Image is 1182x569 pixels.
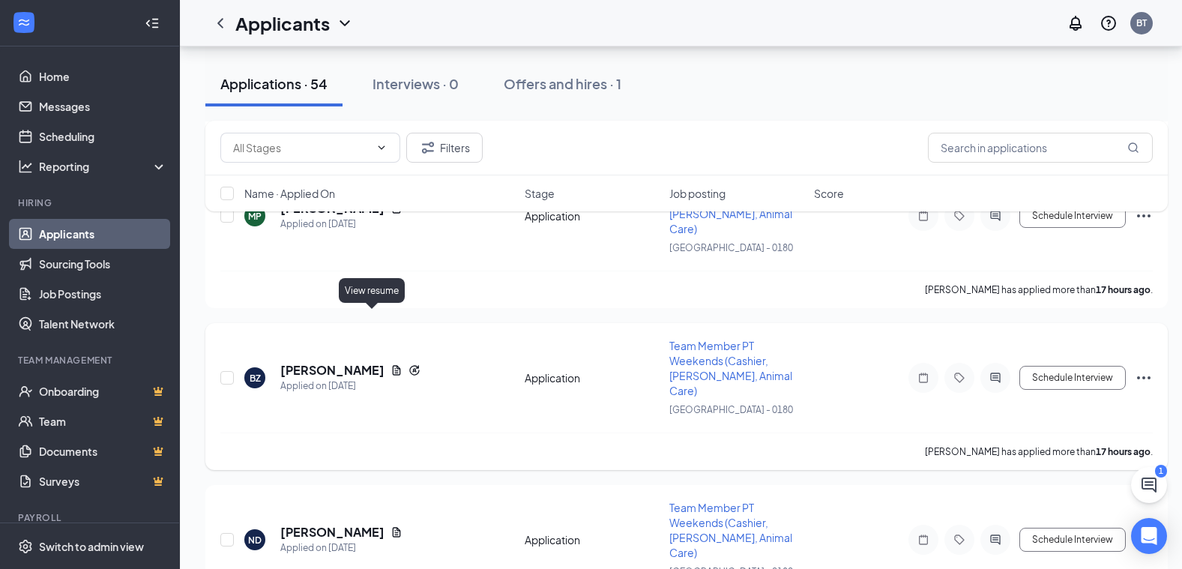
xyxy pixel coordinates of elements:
svg: ChevronDown [336,14,354,32]
div: 1 [1155,465,1167,478]
svg: Ellipses [1135,369,1153,387]
svg: Tag [950,372,968,384]
div: Reporting [39,159,168,174]
svg: Note [914,372,932,384]
svg: ActiveChat [986,372,1004,384]
button: ChatActive [1131,467,1167,503]
a: Messages [39,91,167,121]
div: Application [525,532,660,547]
span: Name · Applied On [244,186,335,201]
div: Offers and hires · 1 [504,74,621,93]
svg: Reapply [408,364,420,376]
h5: [PERSON_NAME] [280,524,385,541]
button: Schedule Interview [1019,366,1126,390]
span: [GEOGRAPHIC_DATA] - 0180 [669,242,793,253]
a: OnboardingCrown [39,376,167,406]
span: [GEOGRAPHIC_DATA] - 0180 [669,404,793,415]
span: Team Member PT Weekends (Cashier, [PERSON_NAME], Animal Care) [669,501,792,559]
svg: Document [391,526,402,538]
svg: Document [391,364,402,376]
div: Applications · 54 [220,74,328,93]
svg: ChatActive [1140,476,1158,494]
svg: QuestionInfo [1100,14,1118,32]
span: Job posting [669,186,726,201]
div: Open Intercom Messenger [1131,518,1167,554]
input: Search in applications [928,133,1153,163]
div: BZ [250,372,261,385]
div: BT [1136,16,1147,29]
a: Applicants [39,219,167,249]
div: Hiring [18,196,164,209]
svg: WorkstreamLogo [16,15,31,30]
a: DocumentsCrown [39,436,167,466]
a: Talent Network [39,309,167,339]
div: View resume [339,278,405,303]
svg: Settings [18,539,33,554]
a: SurveysCrown [39,466,167,496]
b: 17 hours ago [1096,446,1151,457]
div: ND [248,534,262,547]
svg: ActiveChat [986,534,1004,546]
a: Home [39,61,167,91]
span: Score [814,186,844,201]
div: Payroll [18,511,164,524]
span: Team Member PT Weekends (Cashier, [PERSON_NAME], Animal Care) [669,339,792,397]
a: Scheduling [39,121,167,151]
p: [PERSON_NAME] has applied more than . [925,283,1153,296]
svg: Filter [419,139,437,157]
p: [PERSON_NAME] has applied more than . [925,445,1153,458]
button: Schedule Interview [1019,528,1126,552]
b: 17 hours ago [1096,284,1151,295]
svg: Tag [950,534,968,546]
a: Job Postings [39,279,167,309]
div: Application [525,370,660,385]
svg: Analysis [18,159,33,174]
a: TeamCrown [39,406,167,436]
div: Applied on [DATE] [280,379,420,394]
span: Stage [525,186,555,201]
svg: Notifications [1067,14,1085,32]
svg: MagnifyingGlass [1127,142,1139,154]
svg: ChevronDown [376,142,388,154]
svg: Note [914,534,932,546]
a: Sourcing Tools [39,249,167,279]
div: Team Management [18,354,164,367]
input: All Stages [233,139,370,156]
svg: Collapse [145,16,160,31]
h1: Applicants [235,10,330,36]
div: Interviews · 0 [373,74,459,93]
div: Switch to admin view [39,539,144,554]
h5: [PERSON_NAME] [280,362,385,379]
button: Filter Filters [406,133,483,163]
svg: ChevronLeft [211,14,229,32]
div: Applied on [DATE] [280,541,402,556]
